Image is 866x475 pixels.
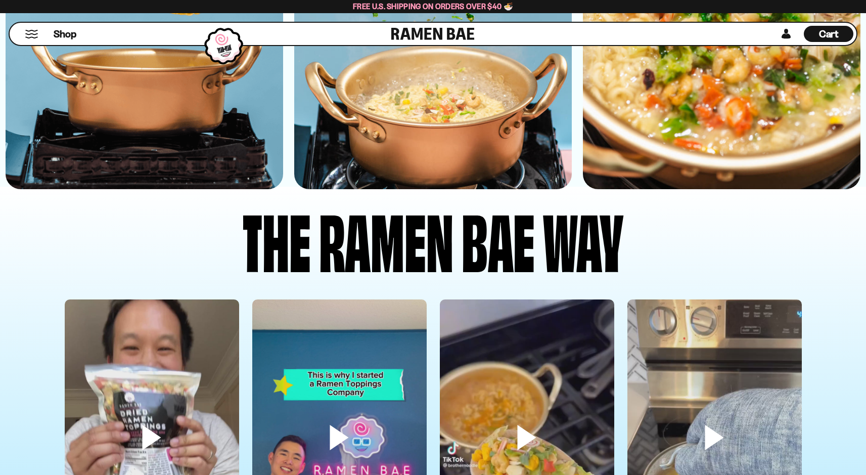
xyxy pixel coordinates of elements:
div: BAE [462,199,535,277]
span: Shop [54,27,76,41]
span: Free U.S. Shipping on Orders over $40 🍜 [353,2,513,11]
a: Shop [54,26,76,42]
div: RAMEN [319,199,453,277]
button: Mobile Menu Trigger [25,30,38,38]
div: THE [243,199,311,277]
div: WAY [543,199,623,277]
div: Cart [804,23,853,45]
span: Cart [819,28,839,40]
